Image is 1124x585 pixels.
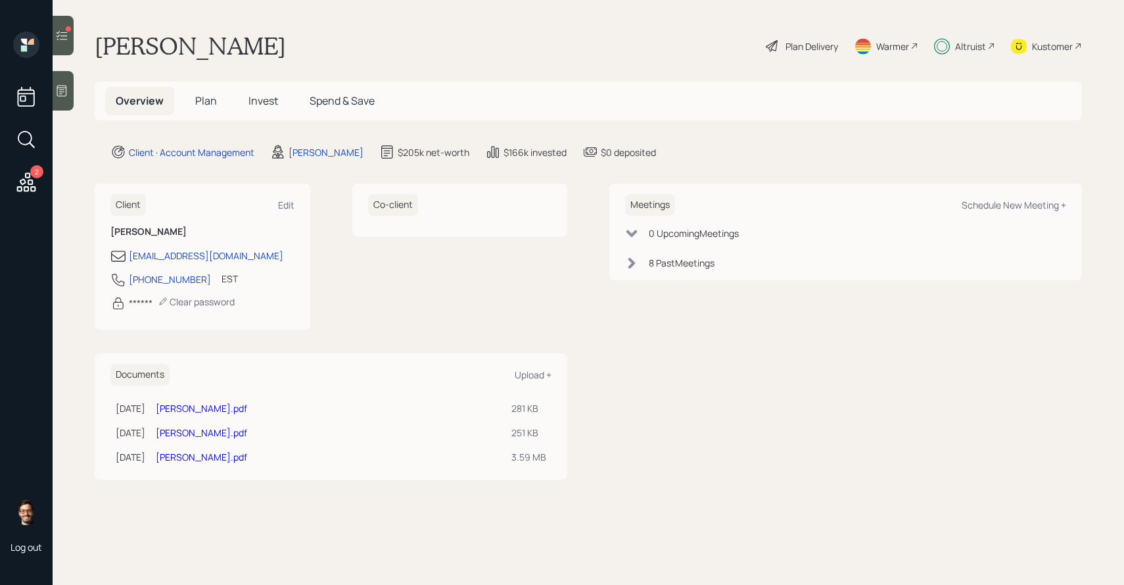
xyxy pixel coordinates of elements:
div: Log out [11,541,42,553]
h1: [PERSON_NAME] [95,32,286,61]
div: [DATE] [116,401,145,415]
img: sami-boghos-headshot.png [13,499,39,525]
div: 3.59 MB [511,450,546,464]
span: Overview [116,93,164,108]
div: $205k net-worth [398,145,469,159]
a: [PERSON_NAME].pdf [156,451,247,463]
span: Spend & Save [310,93,375,108]
a: [PERSON_NAME].pdf [156,402,247,415]
div: Clear password [158,295,235,308]
span: Invest [248,93,278,108]
div: [DATE] [116,426,145,440]
div: Client · Account Management [129,145,254,159]
div: $0 deposited [601,145,656,159]
div: Altruist [955,39,986,53]
div: 251 KB [511,426,546,440]
div: Upload + [515,369,551,381]
div: [EMAIL_ADDRESS][DOMAIN_NAME] [129,249,283,263]
div: Edit [278,199,294,211]
div: Kustomer [1032,39,1073,53]
span: Plan [195,93,217,108]
div: 8 Past Meeting s [649,256,714,270]
div: [PHONE_NUMBER] [129,272,211,286]
div: $166k invested [503,145,567,159]
div: 2 [30,165,43,178]
div: Plan Delivery [785,39,838,53]
div: EST [222,272,238,286]
h6: Co-client [368,194,418,216]
a: [PERSON_NAME].pdf [156,426,247,439]
div: Schedule New Meeting + [962,199,1066,211]
div: [DATE] [116,450,145,464]
div: 281 KB [511,401,546,415]
h6: Meetings [625,194,675,216]
h6: [PERSON_NAME] [110,226,294,238]
div: [PERSON_NAME] [289,145,363,159]
div: Warmer [876,39,909,53]
div: 0 Upcoming Meeting s [649,226,739,240]
h6: Client [110,194,146,216]
h6: Documents [110,364,170,386]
